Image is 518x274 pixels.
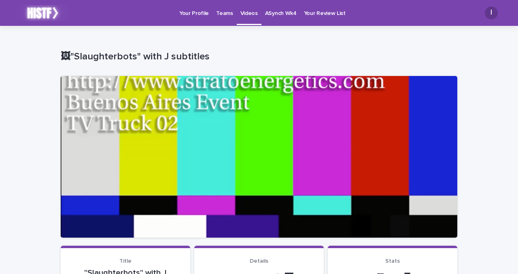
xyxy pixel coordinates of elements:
p: 🖼"Slaughterbots" with J subtitles [61,51,454,63]
span: Details [250,258,268,264]
div: I [485,6,498,19]
span: Title [119,258,132,264]
span: Stats [385,258,400,264]
img: k2lX6XtKT2uGl0LI8IDL [16,5,69,21]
